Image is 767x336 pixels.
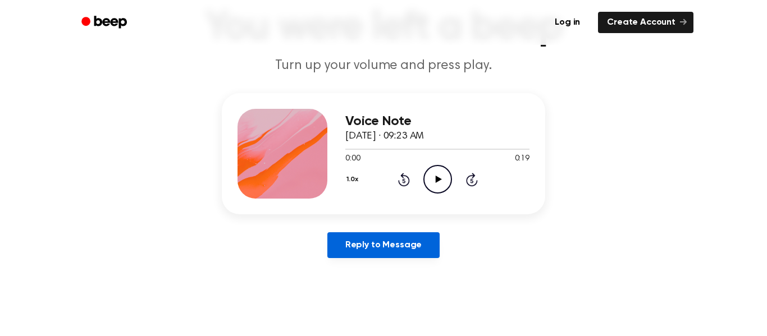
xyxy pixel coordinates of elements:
[74,12,137,34] a: Beep
[168,57,599,75] p: Turn up your volume and press play.
[345,131,424,141] span: [DATE] · 09:23 AM
[345,153,360,165] span: 0:00
[515,153,529,165] span: 0:19
[345,170,362,189] button: 1.0x
[345,114,529,129] h3: Voice Note
[327,232,440,258] a: Reply to Message
[544,10,591,35] a: Log in
[598,12,693,33] a: Create Account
